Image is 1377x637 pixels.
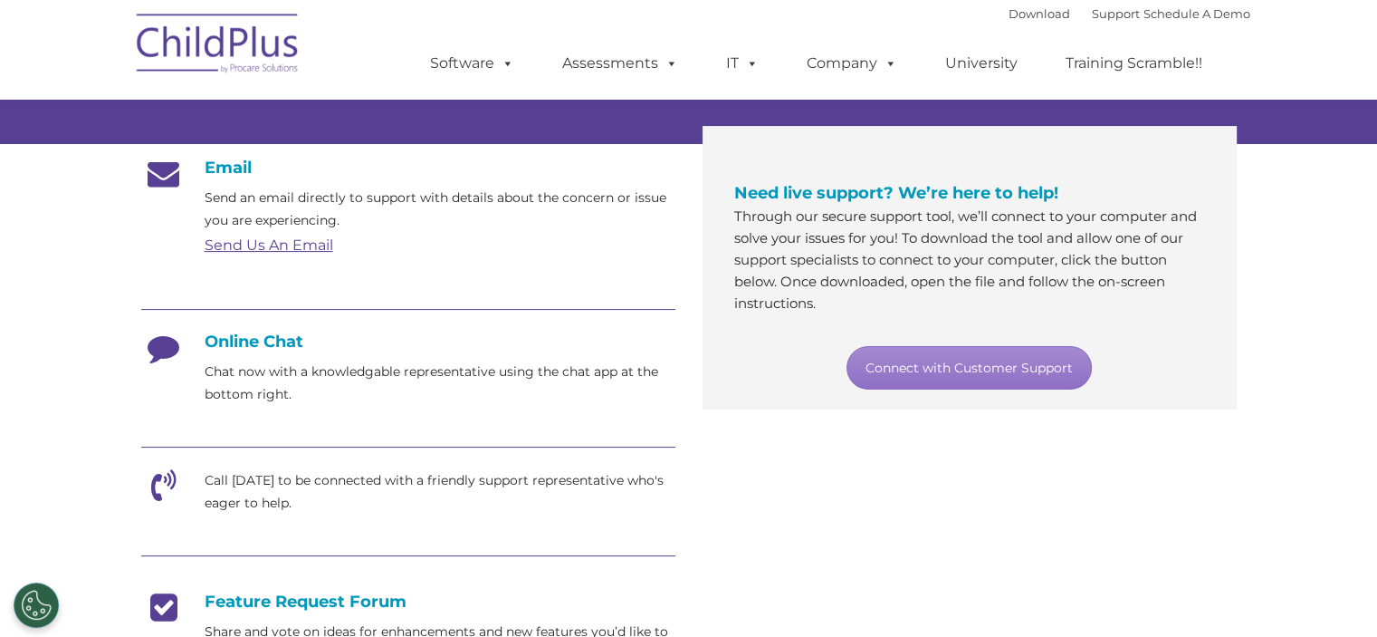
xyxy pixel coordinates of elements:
[544,45,696,82] a: Assessments
[205,187,675,232] p: Send an email directly to support with details about the concern or issue you are experiencing.
[708,45,777,82] a: IT
[1009,6,1070,21] a: Download
[141,158,675,178] h4: Email
[141,592,675,612] h4: Feature Request Forum
[927,45,1036,82] a: University
[1143,6,1250,21] a: Schedule A Demo
[846,346,1092,390] a: Connect with Customer Support
[141,332,675,352] h4: Online Chat
[1092,6,1140,21] a: Support
[1009,6,1250,21] font: |
[412,45,532,82] a: Software
[734,206,1205,314] p: Through our secure support tool, we’ll connect to your computer and solve your issues for you! To...
[205,469,675,515] p: Call [DATE] to be connected with a friendly support representative who's eager to help.
[789,45,915,82] a: Company
[1047,45,1220,82] a: Training Scramble!!
[205,361,675,406] p: Chat now with a knowledgable representative using the chat app at the bottom right.
[734,183,1058,203] span: Need live support? We’re here to help!
[205,236,333,254] a: Send Us An Email
[14,583,59,628] button: Cookies Settings
[128,1,309,92] img: ChildPlus by Procare Solutions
